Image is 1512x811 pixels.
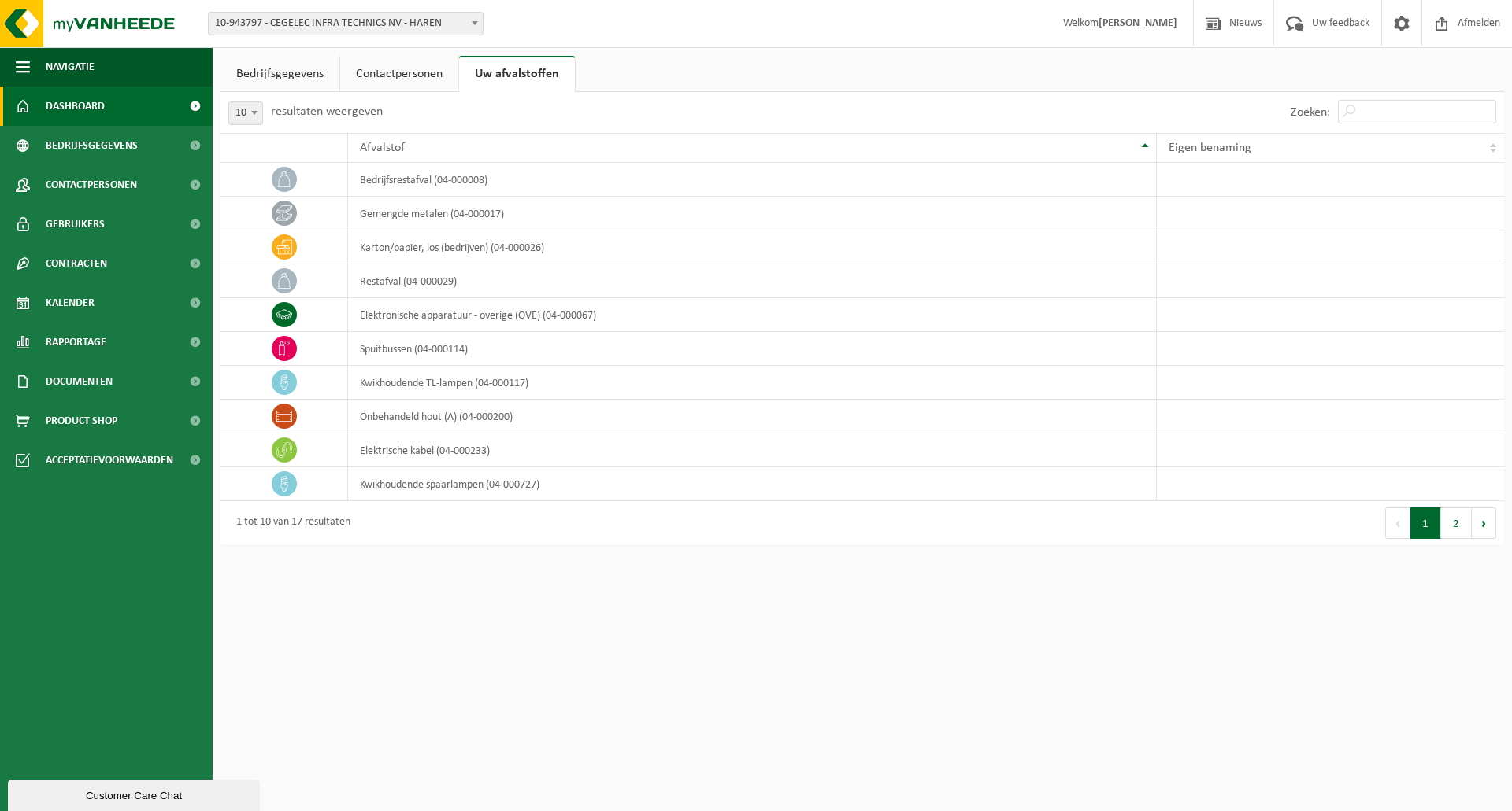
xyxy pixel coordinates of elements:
strong: [PERSON_NAME] [1099,17,1177,29]
span: Gebruikers [46,205,105,244]
label: resultaten weergeven [271,105,383,118]
button: 1 [1410,507,1441,539]
span: Dashboard [46,87,105,126]
td: gemengde metalen (04-000017) [348,197,1157,230]
td: karton/papier, los (bedrijven) (04-000026) [348,230,1157,264]
span: 10 [228,101,263,125]
a: Bedrijfsgegevens [220,56,339,92]
iframe: chat widget [8,776,263,811]
span: 10-943797 - CEGELEC INFRA TECHNICS NV - HAREN [208,12,484,35]
a: Contactpersonen [340,56,458,92]
span: Afvalstof [360,142,405,154]
a: Uw afvalstoffen [459,56,575,92]
span: Contactpersonen [46,165,137,205]
label: Zoeken: [1291,106,1330,119]
span: Kalender [46,283,94,323]
span: Contracten [46,244,107,283]
button: Next [1472,507,1496,539]
span: Product Shop [46,401,117,441]
td: elektronische apparatuur - overige (OVE) (04-000067) [348,298,1157,332]
td: bedrijfsrestafval (04-000008) [348,163,1157,197]
span: Documenten [46,362,113,401]
td: kwikhoudende spaarlampen (04-000727) [348,467,1157,501]
span: Rapportage [46,323,106,362]
button: Previous [1385,507,1410,539]
div: 1 tot 10 van 17 resultaten [228,509,350,537]
span: Acceptatievoorwaarden [46,441,173,480]
button: 2 [1441,507,1472,539]
span: 10 [229,102,262,124]
td: onbehandeld hout (A) (04-000200) [348,400,1157,433]
span: 10-943797 - CEGELEC INFRA TECHNICS NV - HAREN [209,13,483,35]
span: Bedrijfsgegevens [46,126,138,165]
span: Eigen benaming [1169,142,1251,154]
span: Navigatie [46,47,94,87]
td: kwikhoudende TL-lampen (04-000117) [348,366,1157,400]
td: elektrische kabel (04-000233) [348,433,1157,467]
td: restafval (04-000029) [348,264,1157,298]
td: spuitbussen (04-000114) [348,332,1157,366]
